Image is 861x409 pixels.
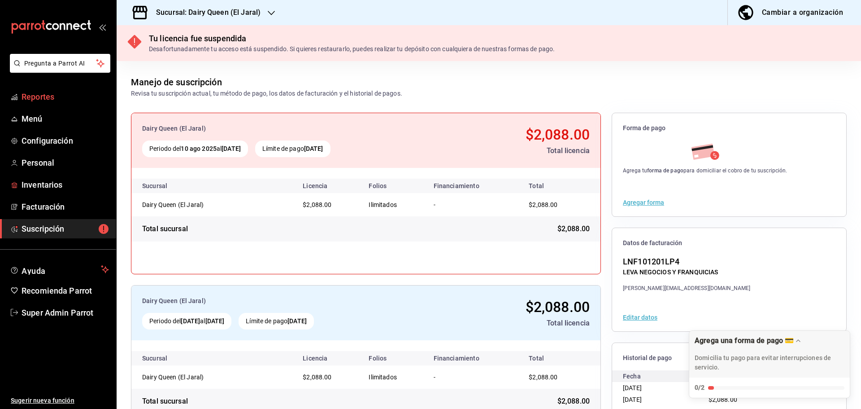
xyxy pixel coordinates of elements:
span: Pregunta a Parrot AI [24,59,96,68]
h3: Sucursal: Dairy Queen (El Jaral) [149,7,261,18]
span: $2,088.00 [529,374,557,381]
div: Dairy Queen (El Jaral) [142,373,232,382]
th: Licencia [296,179,361,193]
div: Total sucursal [142,224,188,234]
span: Inventarios [22,179,109,191]
td: - [426,193,518,216]
th: Total [518,351,600,365]
div: [DATE] [623,394,709,405]
span: Historial de pago [623,354,835,362]
span: Super Admin Parrot [22,307,109,319]
span: $2,088.00 [303,374,331,381]
div: Agrega tu para domiciliar el cobro de tu suscripción. [623,167,787,175]
span: Suscripción [22,223,109,235]
a: Pregunta a Parrot AI [6,65,110,75]
button: open_drawer_menu [99,23,106,31]
button: Editar datos [623,314,657,321]
span: Recomienda Parrot [22,285,109,297]
span: Facturación [22,201,109,213]
span: $2,088.00 [709,396,737,403]
span: Sugerir nueva función [11,396,109,405]
p: Domicilia tu pago para evitar interrupciones de servicio. [695,353,844,372]
div: Dairy Queen (El Jaral) [142,200,232,209]
th: Total [518,179,600,193]
span: Personal [22,157,109,169]
span: Datos de facturación [623,239,835,247]
div: [PERSON_NAME][EMAIL_ADDRESS][DOMAIN_NAME] [623,284,750,292]
td: Ilimitados [361,365,426,389]
div: Límite de pago [255,141,330,157]
strong: [DATE] [205,317,225,325]
span: $2,088.00 [526,126,590,143]
th: Folios [361,179,426,193]
div: Total licencia [423,318,590,329]
span: Menú [22,113,109,125]
span: Configuración [22,135,109,147]
div: Agrega una forma de pago 💳 [695,336,794,345]
div: Desafortunadamente tu acceso está suspendido. Si quieres restaurarlo, puedes realizar tu depósito... [149,44,555,54]
th: Financiamiento [426,351,518,365]
span: $2,088.00 [303,201,331,208]
th: Licencia [296,351,361,365]
th: Folios [361,351,426,365]
span: $2,088.00 [557,396,590,407]
td: Ilimitados [361,193,426,216]
div: Tu licencia fue suspendida [149,32,555,44]
span: $2,088.00 [526,299,590,316]
strong: 10 ago 2025 [181,145,216,152]
th: Financiamiento [426,179,518,193]
div: Dairy Queen (El Jaral) [142,296,416,306]
strong: [DATE] [222,145,241,152]
div: Fecha [623,370,709,382]
td: - [426,365,518,389]
strong: [DATE] [304,145,323,152]
strong: [DATE] [287,317,307,325]
button: Expand Checklist [689,331,850,398]
div: Cambiar a organización [762,6,843,19]
strong: [DATE] [181,317,200,325]
div: LEVA NEGOCIOS Y FRANQUICIAS [623,268,750,277]
div: Sucursal [142,355,191,362]
span: Reportes [22,91,109,103]
div: Límite de pago [239,313,314,330]
div: Total licencia [431,145,590,156]
button: Pregunta a Parrot AI [10,54,110,73]
div: Total sucursal [142,396,188,407]
div: Agrega una forma de pago 💳 [689,330,850,398]
div: [DATE] [623,382,709,394]
div: Sucursal [142,182,191,189]
div: Periodo del al [142,313,231,330]
span: $2,088.00 [529,201,557,208]
span: $2,088.00 [557,224,590,234]
div: Periodo del al [142,141,248,157]
div: Manejo de suscripción [131,75,222,89]
div: Drag to move checklist [689,331,850,378]
strong: forma de pago [647,167,683,174]
button: Agregar forma [623,199,664,206]
div: LNF101201LP4 [623,255,750,268]
span: Ayuda [22,264,97,275]
div: Dairy Queen (El Jaral) [142,124,424,133]
div: 0/2 [695,383,704,392]
span: Forma de pago [623,124,835,132]
div: Revisa tu suscripción actual, tu método de pago, los datos de facturación y el historial de pagos. [131,89,402,98]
